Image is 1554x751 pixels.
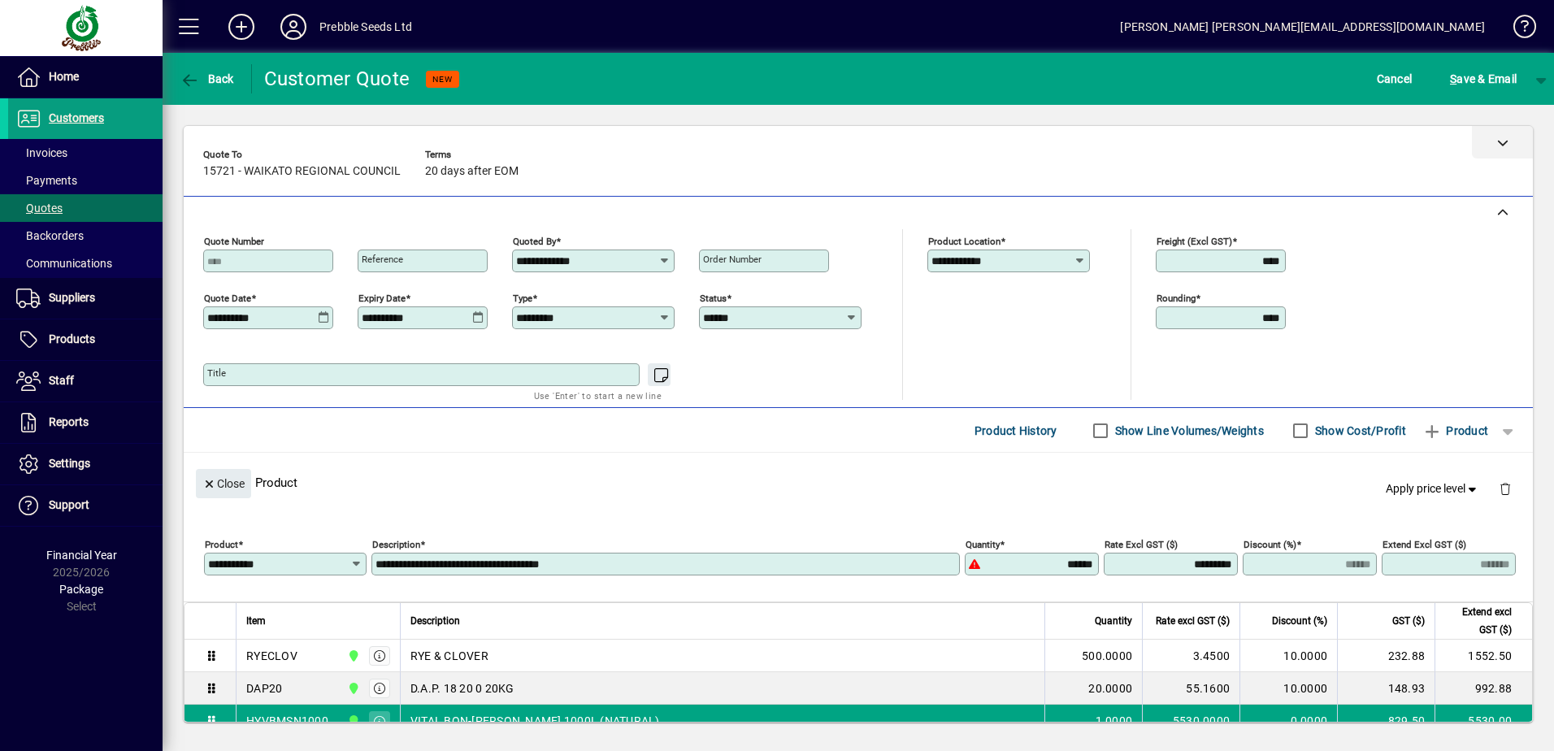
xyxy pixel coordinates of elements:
[1501,3,1534,56] a: Knowledge Base
[163,64,252,93] app-page-header-button: Back
[1239,672,1337,705] td: 10.0000
[343,679,362,697] span: CHRISTCHURCH
[196,469,251,498] button: Close
[8,444,163,484] a: Settings
[1095,612,1132,630] span: Quantity
[1088,680,1132,697] span: 20.0000
[1373,64,1417,93] button: Cancel
[1392,612,1425,630] span: GST ($)
[49,498,89,511] span: Support
[1422,418,1488,444] span: Product
[1450,66,1517,92] span: ave & Email
[703,254,762,265] mat-label: Order number
[362,254,403,265] mat-label: Reference
[975,418,1057,444] span: Product History
[372,539,420,550] mat-label: Description
[264,66,410,92] div: Customer Quote
[343,647,362,665] span: CHRISTCHURCH
[49,457,90,470] span: Settings
[1105,539,1178,550] mat-label: Rate excl GST ($)
[968,416,1064,445] button: Product History
[246,713,328,729] div: HYVBMSN1000
[16,146,67,159] span: Invoices
[1377,66,1413,92] span: Cancel
[425,165,519,178] span: 20 days after EOM
[1337,705,1435,737] td: 829.50
[59,583,103,596] span: Package
[1337,640,1435,672] td: 232.88
[1383,539,1466,550] mat-label: Extend excl GST ($)
[534,386,662,405] mat-hint: Use 'Enter' to start a new line
[358,293,406,304] mat-label: Expiry date
[8,278,163,319] a: Suppliers
[203,165,401,178] span: 15721 - WAIKATO REGIONAL COUNCIL
[207,367,226,379] mat-label: Title
[49,111,104,124] span: Customers
[16,229,84,242] span: Backorders
[8,57,163,98] a: Home
[204,236,264,247] mat-label: Quote number
[1414,416,1496,445] button: Product
[246,612,266,630] span: Item
[267,12,319,41] button: Profile
[1445,603,1512,639] span: Extend excl GST ($)
[46,549,117,562] span: Financial Year
[49,70,79,83] span: Home
[1239,640,1337,672] td: 10.0000
[1435,705,1532,737] td: 5530.00
[8,194,163,222] a: Quotes
[1157,236,1232,247] mat-label: Freight (excl GST)
[8,167,163,194] a: Payments
[8,319,163,360] a: Products
[202,471,245,497] span: Close
[1442,64,1525,93] button: Save & Email
[1337,672,1435,705] td: 148.93
[966,539,1000,550] mat-label: Quantity
[1120,14,1485,40] div: [PERSON_NAME] [PERSON_NAME][EMAIL_ADDRESS][DOMAIN_NAME]
[204,293,251,304] mat-label: Quote date
[49,291,95,304] span: Suppliers
[1486,481,1525,496] app-page-header-button: Delete
[1435,672,1532,705] td: 992.88
[410,648,488,664] span: RYE & CLOVER
[1272,612,1327,630] span: Discount (%)
[8,222,163,250] a: Backorders
[180,72,234,85] span: Back
[49,332,95,345] span: Products
[184,453,1533,512] div: Product
[928,236,1001,247] mat-label: Product location
[1096,713,1133,729] span: 1.0000
[513,293,532,304] mat-label: Type
[1239,705,1337,737] td: 0.0000
[1244,539,1296,550] mat-label: Discount (%)
[1156,612,1230,630] span: Rate excl GST ($)
[192,475,255,490] app-page-header-button: Close
[246,648,297,664] div: RYECLOV
[410,612,460,630] span: Description
[1152,648,1230,664] div: 3.4500
[49,374,74,387] span: Staff
[1379,475,1487,504] button: Apply price level
[1450,72,1456,85] span: S
[1312,423,1406,439] label: Show Cost/Profit
[432,74,453,85] span: NEW
[319,14,412,40] div: Prebble Seeds Ltd
[1112,423,1264,439] label: Show Line Volumes/Weights
[513,236,556,247] mat-label: Quoted by
[8,361,163,402] a: Staff
[8,485,163,526] a: Support
[1152,680,1230,697] div: 55.1600
[8,250,163,277] a: Communications
[1435,640,1532,672] td: 1552.50
[700,293,727,304] mat-label: Status
[1486,469,1525,508] button: Delete
[410,680,514,697] span: D.A.P. 18 20 0 20KG
[1386,480,1480,497] span: Apply price level
[205,539,238,550] mat-label: Product
[176,64,238,93] button: Back
[16,174,77,187] span: Payments
[246,680,282,697] div: DAP20
[343,712,362,730] span: CHRISTCHURCH
[215,12,267,41] button: Add
[16,202,63,215] span: Quotes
